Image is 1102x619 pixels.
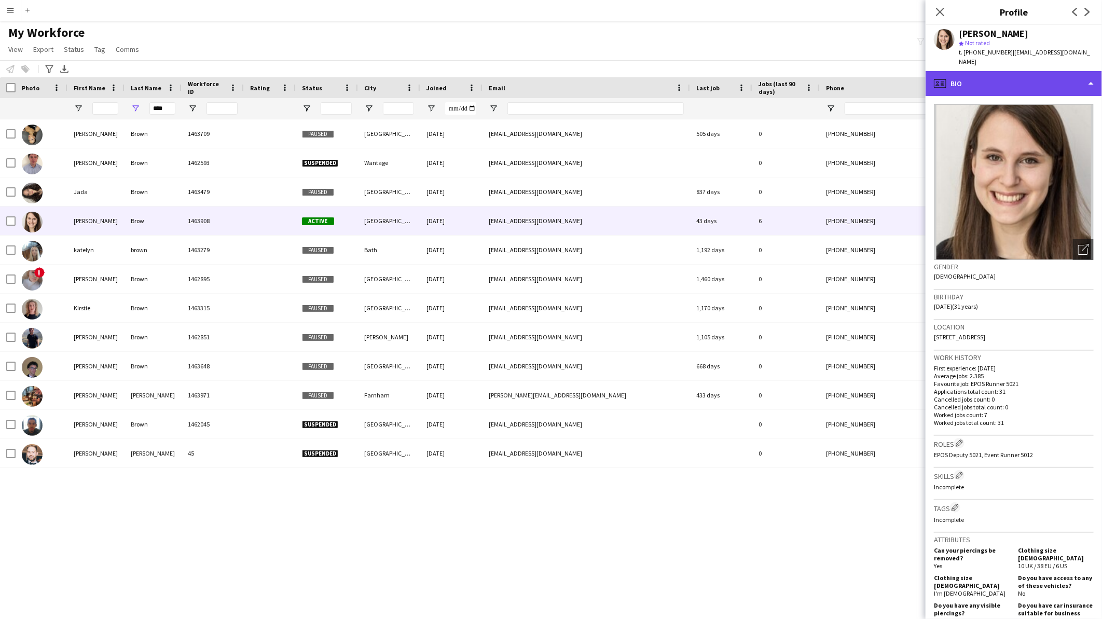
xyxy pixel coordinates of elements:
p: Worked jobs count: 7 [934,411,1094,419]
div: Brown [125,177,182,206]
img: Norell Brown [22,357,43,378]
div: 1462593 [182,148,244,177]
h5: Clothing size [DEMOGRAPHIC_DATA] [934,574,1010,589]
img: Henry Brown [22,154,43,174]
div: [DATE] [420,439,483,467]
div: 43 days [690,207,752,235]
h5: Do you have any visible piercings? [934,601,1010,617]
span: Paused [302,188,334,196]
img: Oliver Browne [22,386,43,407]
div: [PHONE_NUMBER] [820,439,953,467]
span: Photo [22,84,39,92]
img: Raymond Brown [22,415,43,436]
div: [PERSON_NAME] [67,207,125,235]
div: 837 days [690,177,752,206]
input: First Name Filter Input [92,102,118,115]
div: Kirstie [67,294,125,322]
div: [PHONE_NUMBER] [820,207,953,235]
div: [EMAIL_ADDRESS][DOMAIN_NAME] [483,410,690,438]
span: Last job [696,84,720,92]
span: Paused [302,305,334,312]
div: [EMAIL_ADDRESS][DOMAIN_NAME] [483,177,690,206]
span: Paused [302,130,334,138]
div: [GEOGRAPHIC_DATA] [358,207,420,235]
div: [PERSON_NAME] [959,29,1028,38]
div: [EMAIL_ADDRESS][DOMAIN_NAME] [483,323,690,351]
div: Brown [125,294,182,322]
div: [EMAIL_ADDRESS][DOMAIN_NAME] [483,294,690,322]
span: Suspended [302,421,338,429]
div: [PERSON_NAME] [67,352,125,380]
h3: Profile [926,5,1102,19]
div: [DATE] [420,323,483,351]
img: Ellie Brown [22,125,43,145]
div: [GEOGRAPHIC_DATA] [358,177,420,206]
div: Jada [67,177,125,206]
input: Joined Filter Input [445,102,476,115]
div: [EMAIL_ADDRESS][DOMAIN_NAME] [483,236,690,264]
div: 1462895 [182,265,244,293]
div: [DATE] [420,236,483,264]
div: [PERSON_NAME][EMAIL_ADDRESS][DOMAIN_NAME] [483,381,690,409]
div: 1462851 [182,323,244,351]
input: Workforce ID Filter Input [206,102,238,115]
span: My Workforce [8,25,85,40]
app-action-btn: Advanced filters [43,63,56,75]
div: 45 [182,439,244,467]
span: Paused [302,392,334,400]
div: [PERSON_NAME] [358,323,420,351]
div: [GEOGRAPHIC_DATA] [358,265,420,293]
a: View [4,43,27,56]
span: Tag [94,45,105,54]
a: Tag [90,43,109,56]
div: [DATE] [420,352,483,380]
div: 505 days [690,119,752,148]
h3: Tags [934,502,1094,513]
div: [DATE] [420,265,483,293]
h3: Gender [934,262,1094,271]
div: [GEOGRAPHIC_DATA] [358,119,420,148]
span: City [364,84,376,92]
div: 0 [752,294,820,322]
div: Brown [125,148,182,177]
div: [PHONE_NUMBER] [820,323,953,351]
div: 1,460 days [690,265,752,293]
div: [PHONE_NUMBER] [820,265,953,293]
h3: Work history [934,353,1094,362]
div: [GEOGRAPHIC_DATA] [358,294,420,322]
img: katelyn brown [22,241,43,262]
div: Brown [125,119,182,148]
span: Paused [302,246,334,254]
app-action-btn: Export XLSX [58,63,71,75]
div: [PHONE_NUMBER] [820,352,953,380]
span: Joined [426,84,447,92]
div: [EMAIL_ADDRESS][DOMAIN_NAME] [483,119,690,148]
img: Jada Brown [22,183,43,203]
span: View [8,45,23,54]
button: Open Filter Menu [302,104,311,113]
div: [DATE] [420,410,483,438]
div: 1463315 [182,294,244,322]
div: Bio [926,71,1102,96]
div: [DATE] [420,207,483,235]
input: Status Filter Input [321,102,352,115]
button: Open Filter Menu [826,104,835,113]
span: Last Name [131,84,161,92]
p: Favourite job: EPOS Runner 5021 [934,380,1094,388]
div: [PHONE_NUMBER] [820,236,953,264]
h3: Birthday [934,292,1094,301]
div: 0 [752,381,820,409]
input: Phone Filter Input [845,102,946,115]
div: 0 [752,352,820,380]
div: [PERSON_NAME] [67,439,125,467]
div: Brown [125,323,182,351]
span: Suspended [302,159,338,167]
input: Email Filter Input [507,102,684,115]
span: Comms [116,45,139,54]
div: 433 days [690,381,752,409]
div: [PHONE_NUMBER] [820,294,953,322]
div: 0 [752,323,820,351]
span: 10 UK / 38 EU / 6 US [1018,562,1067,570]
div: brown [125,236,182,264]
button: Open Filter Menu [74,104,83,113]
